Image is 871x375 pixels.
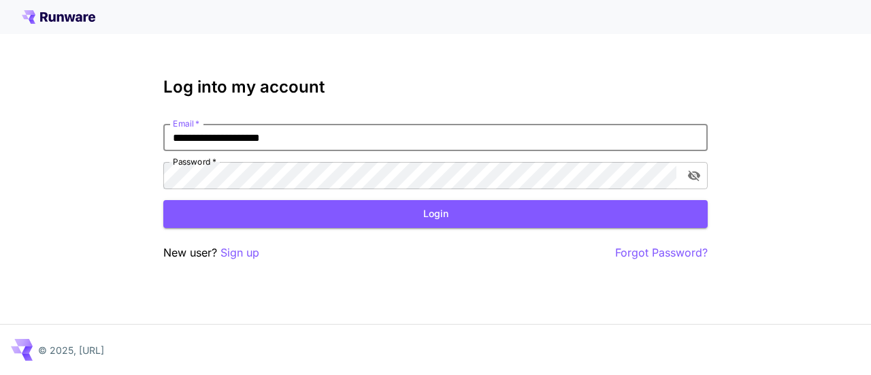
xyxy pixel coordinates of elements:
button: toggle password visibility [682,163,706,188]
h3: Log into my account [163,78,708,97]
button: Forgot Password? [615,244,708,261]
p: New user? [163,244,259,261]
label: Email [173,118,199,129]
label: Password [173,156,216,167]
button: Login [163,200,708,228]
p: © 2025, [URL] [38,343,104,357]
button: Sign up [220,244,259,261]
